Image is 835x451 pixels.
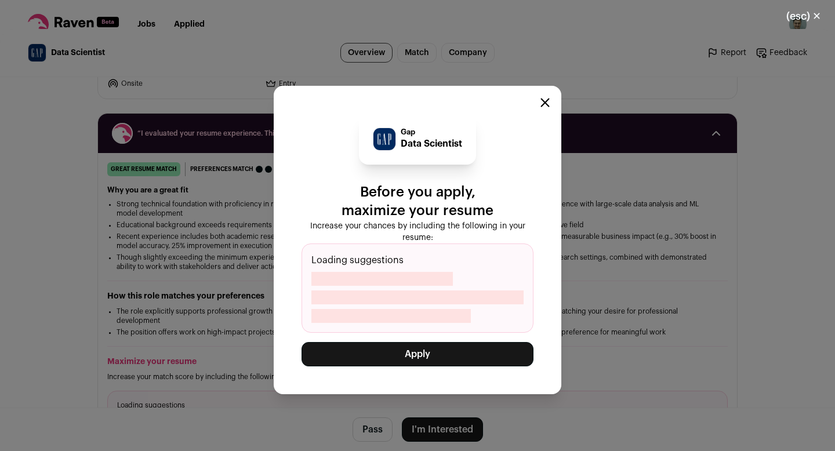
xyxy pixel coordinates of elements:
[302,183,533,220] p: Before you apply, maximize your resume
[401,137,462,151] p: Data Scientist
[772,3,835,29] button: Close modal
[302,342,533,366] button: Apply
[302,220,533,243] p: Increase your chances by including the following in your resume:
[401,128,462,137] p: Gap
[302,243,533,333] div: Loading suggestions
[373,128,395,150] img: 1782dbc7eb3a32d12dafb414eaf853d016138e742cc142ae7498a548a1dc4b9a.jpg
[540,98,550,107] button: Close modal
